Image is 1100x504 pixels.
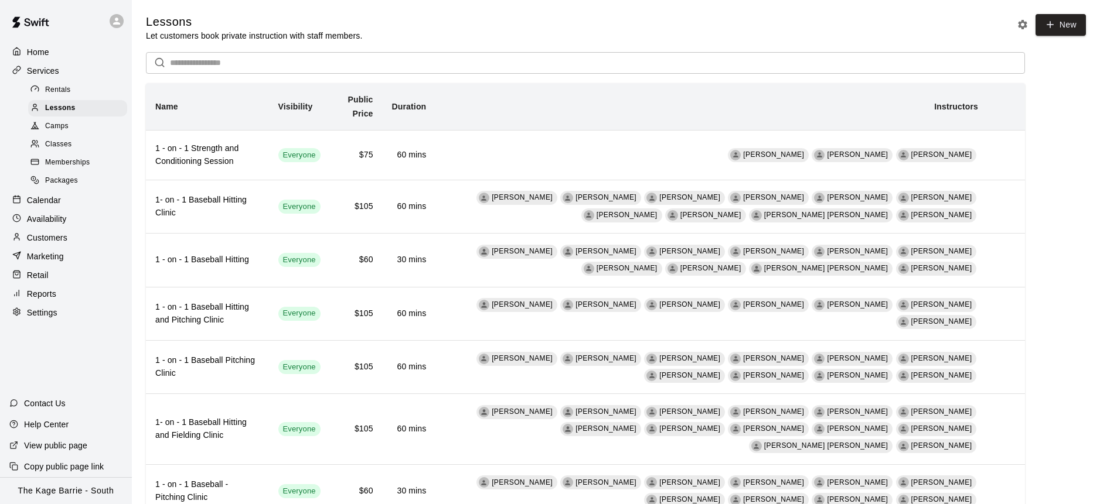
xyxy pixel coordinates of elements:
[764,441,888,450] span: [PERSON_NAME] [PERSON_NAME]
[45,175,78,187] span: Packages
[563,354,573,364] div: Zach Owen
[155,354,260,380] h6: 1 - on - 1 Baseball Pitching Clinic
[278,150,321,161] span: Everyone
[339,423,373,436] h6: $105
[659,300,720,308] span: [PERSON_NAME]
[814,371,825,381] div: Tiago Cavallo
[479,354,489,364] div: Dave Maxamenko
[743,193,804,201] span: [PERSON_NAME]
[45,84,71,96] span: Rentals
[730,300,741,310] div: Dan Hodgins
[898,263,909,274] div: Nolan Machibroda
[898,246,909,257] div: Dionysius Chialtas
[898,371,909,381] div: JJ Rutherford
[155,301,260,327] h6: 1 - on - 1 Baseball Hitting and Pitching Clinic
[730,193,741,203] div: Dan Hodgins
[9,304,122,321] a: Settings
[492,478,553,486] span: [PERSON_NAME]
[659,407,720,416] span: [PERSON_NAME]
[24,440,87,451] p: View public page
[597,264,658,272] span: [PERSON_NAME]
[9,285,122,303] a: Reports
[584,210,594,221] div: Tiago Cavallo
[9,191,122,209] a: Calendar
[339,149,373,162] h6: $75
[668,210,678,221] div: Marcus Knecht
[898,424,909,434] div: Marcus Knecht
[646,407,657,417] div: Zach Biery
[659,371,720,379] span: [PERSON_NAME]
[646,354,657,364] div: Dan Miller
[911,193,972,201] span: [PERSON_NAME]
[827,354,888,362] span: [PERSON_NAME]
[730,371,741,381] div: Cole White
[898,317,909,327] div: Tiago Cavallo
[155,142,260,168] h6: 1 - on - 1 Strength and Conditioning Session
[597,211,658,219] span: [PERSON_NAME]
[492,354,553,362] span: [PERSON_NAME]
[659,478,720,486] span: [PERSON_NAME]
[479,300,489,310] div: Dave Maxamenko
[680,264,741,272] span: [PERSON_NAME]
[492,247,553,255] span: [PERSON_NAME]
[730,424,741,434] div: Tiago Cavallo
[392,102,427,111] b: Duration
[28,82,127,98] div: Rentals
[814,424,825,434] div: Chris Boyle
[9,210,122,228] a: Availability
[1036,14,1086,36] a: New
[563,246,573,257] div: Zach Owen
[392,485,427,498] h6: 30 mins
[392,149,427,162] h6: 60 mins
[9,62,122,80] a: Services
[28,155,127,171] div: Memberships
[1014,16,1031,33] button: Lesson settings
[575,354,636,362] span: [PERSON_NAME]
[827,495,888,503] span: [PERSON_NAME]
[827,247,888,255] span: [PERSON_NAME]
[898,150,909,160] div: Ryan Patterson
[898,407,909,417] div: Murray Roach
[898,193,909,203] div: Dionysius Chialtas
[45,139,71,150] span: Classes
[911,150,972,159] span: [PERSON_NAME]
[392,253,427,266] h6: 30 mins
[155,416,260,442] h6: 1- on - 1 Baseball Hitting and Fielding Clinic
[392,307,427,320] h6: 60 mins
[24,397,66,409] p: Contact Us
[146,14,362,30] h5: Lessons
[911,264,972,272] span: [PERSON_NAME]
[659,495,720,503] span: [PERSON_NAME]
[563,424,573,434] div: Cole White
[584,263,594,274] div: Tiago Cavallo
[9,43,122,61] a: Home
[575,407,636,416] span: [PERSON_NAME]
[743,424,804,433] span: [PERSON_NAME]
[646,300,657,310] div: Zach Biery
[911,211,972,219] span: [PERSON_NAME]
[563,477,573,488] div: Zach Owen
[27,213,67,225] p: Availability
[492,300,553,308] span: [PERSON_NAME]
[28,118,127,135] div: Camps
[392,423,427,436] h6: 60 mins
[479,246,489,257] div: Dave Maxamenko
[155,102,178,111] b: Name
[563,193,573,203] div: Zach Owen
[827,193,888,201] span: [PERSON_NAME]
[646,477,657,488] div: Dan Miller
[278,308,321,319] span: Everyone
[27,269,49,281] p: Retail
[9,229,122,246] a: Customers
[492,193,553,201] span: [PERSON_NAME]
[479,407,489,417] div: Dave Maxamenko
[730,150,741,160] div: Zach Biery
[827,371,888,379] span: [PERSON_NAME]
[28,118,132,136] a: Camps
[911,495,972,503] span: [PERSON_NAME]
[814,150,825,160] div: Cole White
